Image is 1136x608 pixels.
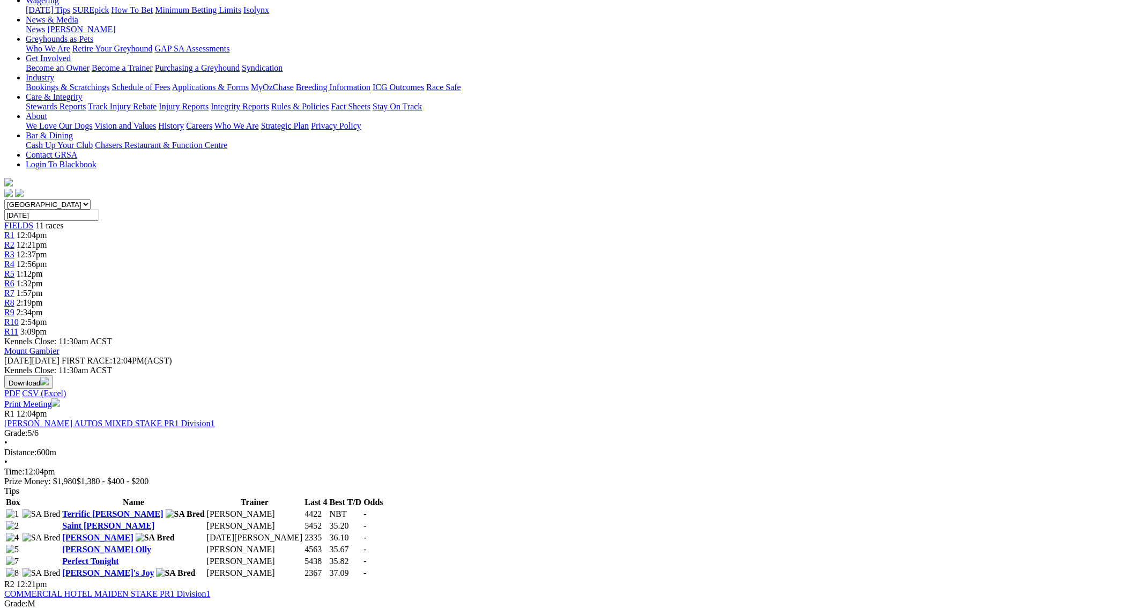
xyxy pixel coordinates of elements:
[329,544,362,555] td: 35.67
[40,377,49,385] img: download.svg
[23,568,61,578] img: SA Bred
[17,580,47,589] span: 12:21pm
[4,419,215,428] a: [PERSON_NAME] AUTOS MIXED STAKE PR1 Division1
[26,44,1132,54] div: Greyhounds as Pets
[158,121,184,130] a: History
[329,521,362,531] td: 35.20
[4,327,18,336] span: R11
[4,240,14,249] span: R2
[6,568,19,578] img: 8
[4,486,19,495] span: Tips
[26,140,1132,150] div: Bar & Dining
[17,259,47,269] span: 12:56pm
[17,409,47,418] span: 12:04pm
[4,308,14,317] a: R9
[271,102,329,111] a: Rules & Policies
[26,150,77,159] a: Contact GRSA
[6,521,19,531] img: 2
[251,83,294,92] a: MyOzChase
[6,557,19,566] img: 7
[4,366,1132,375] div: Kennels Close: 11:30am ACST
[304,532,328,543] td: 2335
[206,532,303,543] td: [DATE][PERSON_NAME]
[88,102,157,111] a: Track Injury Rebate
[4,269,14,278] a: R5
[4,356,32,365] span: [DATE]
[373,83,424,92] a: ICG Outcomes
[155,44,230,53] a: GAP SA Assessments
[62,557,118,566] a: Perfect Tonight
[329,532,362,543] td: 36.10
[329,568,362,579] td: 37.09
[4,210,99,221] input: Select date
[4,389,1132,398] div: Download
[4,178,13,187] img: logo-grsa-white.png
[35,221,63,230] span: 11 races
[4,356,60,365] span: [DATE]
[112,83,170,92] a: Schedule of Fees
[363,557,366,566] span: -
[6,498,20,507] span: Box
[214,121,259,130] a: Who We Are
[17,288,43,298] span: 1:57pm
[4,288,14,298] a: R7
[155,5,241,14] a: Minimum Betting Limits
[4,389,20,398] a: PDF
[4,477,1132,486] div: Prize Money: $1,980
[26,83,109,92] a: Bookings & Scratchings
[6,533,19,543] img: 4
[186,121,212,130] a: Careers
[62,568,154,577] a: [PERSON_NAME]'s Joy
[47,25,115,34] a: [PERSON_NAME]
[6,509,19,519] img: 1
[95,140,227,150] a: Chasers Restaurant & Function Centre
[4,438,8,447] span: •
[26,83,1132,92] div: Industry
[72,44,153,53] a: Retire Your Greyhound
[206,509,303,520] td: [PERSON_NAME]
[304,521,328,531] td: 5452
[62,356,112,365] span: FIRST RACE:
[26,121,92,130] a: We Love Our Dogs
[4,409,14,418] span: R1
[4,250,14,259] a: R3
[26,25,1132,34] div: News & Media
[23,533,61,543] img: SA Bred
[363,545,366,554] span: -
[311,121,361,130] a: Privacy Policy
[26,112,47,121] a: About
[17,279,43,288] span: 1:32pm
[4,399,60,409] a: Print Meeting
[4,259,14,269] span: R4
[62,521,154,530] a: Saint [PERSON_NAME]
[26,92,83,101] a: Care & Integrity
[206,568,303,579] td: [PERSON_NAME]
[17,308,43,317] span: 2:34pm
[62,533,133,542] a: [PERSON_NAME]
[4,346,60,355] a: Mount Gambier
[92,63,153,72] a: Become a Trainer
[21,317,47,327] span: 2:54pm
[62,356,172,365] span: 12:04PM(ACST)
[62,545,151,554] a: [PERSON_NAME] Olly
[304,509,328,520] td: 4422
[26,63,1132,73] div: Get Involved
[26,102,1132,112] div: Care & Integrity
[296,83,370,92] a: Breeding Information
[26,73,54,82] a: Industry
[26,140,93,150] a: Cash Up Your Club
[26,34,93,43] a: Greyhounds as Pets
[17,240,47,249] span: 12:21pm
[4,317,19,327] a: R10
[17,231,47,240] span: 12:04pm
[6,545,19,554] img: 5
[304,568,328,579] td: 2367
[94,121,156,130] a: Vision and Values
[20,327,47,336] span: 3:09pm
[4,448,36,457] span: Distance:
[4,457,8,466] span: •
[4,221,33,230] a: FIELDS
